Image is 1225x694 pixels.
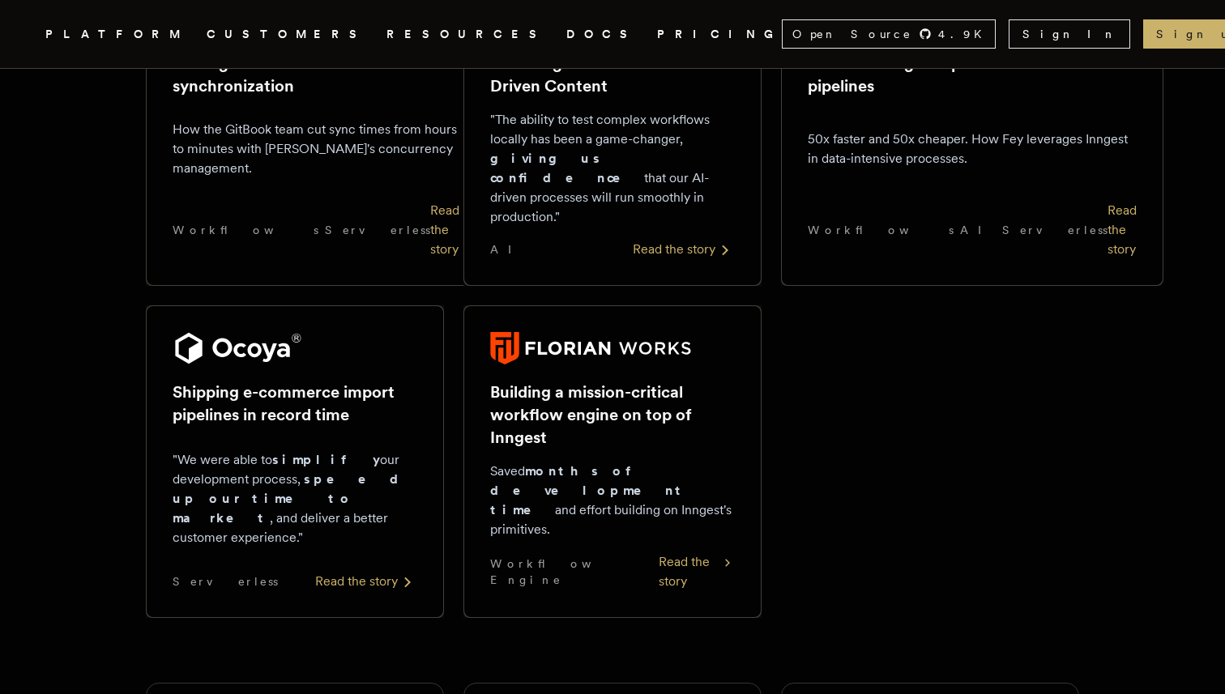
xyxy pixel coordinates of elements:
h2: Building a mission-critical workflow engine on top of Inngest [490,381,735,449]
h2: Shipping e-commerce import pipelines in record time [173,381,417,426]
p: Saved and effort building on Inngest's primitives. [490,462,735,539]
a: Sign In [1009,19,1130,49]
p: How the GitBook team cut sync times from hours to minutes with [PERSON_NAME]'s concurrency manage... [173,120,459,178]
a: CUSTOMERS [207,24,367,45]
div: Read the story [315,572,417,591]
a: Florian Works logoBuilding a mission-critical workflow engine on top of InngestSavedmonths of dev... [463,305,762,618]
div: Read the story [633,240,735,259]
button: PLATFORM [45,24,187,45]
p: 50x faster and 50x cheaper. How Fey leverages Inngest in data-intensive processes. [808,130,1137,168]
span: AI [960,222,996,238]
span: Workflows [173,222,318,238]
a: DOCS [566,24,638,45]
span: 4.9 K [938,26,992,42]
h2: Solving bi-directional data synchronization [173,52,459,97]
a: Ocoya logoShipping e-commerce import pipelines in record time"We were able tosimplifyour developm... [146,305,444,618]
span: Serverless [173,573,278,590]
button: RESOURCES [386,24,547,45]
div: Read the story [430,201,459,259]
span: Workflow Engine [490,556,659,588]
h2: Orchestrating complex financial data pipelines [808,52,1137,97]
img: Florian Works [490,332,691,364]
h2: Powering the Future of AI-Driven Content [490,52,735,97]
span: Serverless [325,222,430,238]
strong: months of development time [490,463,687,517]
strong: speed up our time to market [173,471,412,526]
img: Ocoya [173,332,301,364]
span: Workflows [808,222,954,238]
span: Serverless [1002,222,1108,238]
strong: simplify [272,452,380,467]
a: PRICING [657,24,782,45]
span: AI [490,241,526,258]
span: Open Source [792,26,912,42]
p: "The ability to test complex workflows locally has been a game-changer, that our AI-driven proces... [490,110,735,227]
p: "We were able to our development process, , and deliver a better customer experience." [173,450,417,547]
div: Read the story [1108,201,1137,259]
div: Read the story [659,552,735,591]
strong: giving us confidence [490,151,644,185]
